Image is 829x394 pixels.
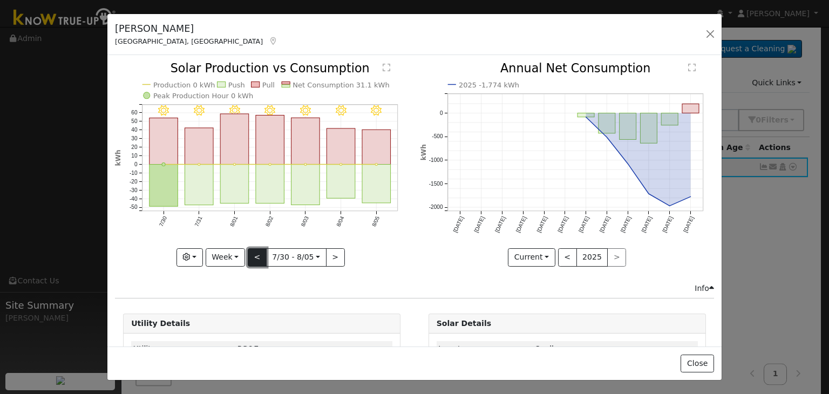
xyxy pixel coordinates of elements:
[558,248,577,267] button: <
[681,355,714,373] button: Close
[429,205,443,210] text: -2000
[256,116,284,165] rect: onclick=""
[262,81,275,89] text: Pull
[494,215,507,234] text: [DATE]
[229,215,239,228] text: 8/01
[371,105,382,116] i: 8/05 - Clear
[432,134,443,140] text: -500
[114,150,122,166] text: kWh
[473,215,486,234] text: [DATE]
[515,215,528,234] text: [DATE]
[640,215,653,234] text: [DATE]
[171,62,370,76] text: Solar Production vs Consumption
[269,164,271,166] circle: onclick=""
[604,135,609,140] circle: onclick=""
[158,105,169,116] i: 7/30 - Clear
[599,113,615,133] rect: onclick=""
[437,319,491,328] strong: Solar Details
[668,204,672,208] circle: onclick=""
[535,215,548,234] text: [DATE]
[300,105,311,116] i: 8/03 - Clear
[115,22,278,36] h5: [PERSON_NAME]
[266,248,327,267] button: 7/30 - 8/05
[376,164,378,166] circle: onclick=""
[340,164,342,166] circle: onclick=""
[661,215,674,234] text: [DATE]
[437,341,533,357] td: Inverter
[194,105,205,116] i: 7/31 - Clear
[647,192,651,196] circle: onclick=""
[131,119,138,125] text: 50
[130,170,138,176] text: -10
[577,113,594,117] rect: onclick=""
[185,165,214,205] rect: onclick=""
[228,81,245,89] text: Push
[131,135,138,141] text: 30
[220,165,249,203] rect: onclick=""
[500,62,651,76] text: Annual Net Consumption
[362,130,391,165] rect: onclick=""
[234,164,236,166] circle: onclick=""
[130,187,138,193] text: -30
[383,64,391,72] text: 
[158,215,168,228] text: 7/30
[429,158,443,164] text: -1000
[134,161,138,167] text: 0
[429,181,443,187] text: -1500
[371,215,380,228] text: 8/05
[556,215,569,234] text: [DATE]
[220,114,249,165] rect: onclick=""
[248,248,267,267] button: <
[150,118,178,165] rect: onclick=""
[640,113,657,144] rect: onclick=""
[682,215,695,234] text: [DATE]
[688,64,696,72] text: 
[130,205,138,210] text: -50
[661,113,678,125] rect: onclick=""
[439,110,443,116] text: 0
[327,165,356,199] rect: onclick=""
[162,163,165,166] circle: onclick=""
[695,283,714,294] div: Info
[131,153,138,159] text: 10
[130,179,138,185] text: -20
[291,118,320,165] rect: onclick=""
[577,215,590,234] text: [DATE]
[599,215,611,234] text: [DATE]
[268,37,278,45] a: Map
[198,164,200,166] circle: onclick=""
[362,165,391,203] rect: onclick=""
[115,37,263,45] span: [GEOGRAPHIC_DATA], [GEOGRAPHIC_DATA]
[131,127,138,133] text: 40
[336,105,346,116] i: 8/04 - Clear
[131,341,235,357] td: Utility
[300,215,310,228] text: 8/03
[682,104,699,113] rect: onclick=""
[508,248,555,267] button: Current
[619,113,636,140] rect: onclick=""
[185,128,214,165] rect: onclick=""
[206,248,245,267] button: Week
[150,165,178,207] rect: onclick=""
[130,196,138,202] text: -40
[535,344,558,353] span: ID: 1057, authorized: 02/24/25
[327,128,356,165] rect: onclick=""
[131,144,138,150] text: 20
[237,344,259,353] span: ID: 16262723, authorized: 02/24/25
[620,215,633,234] text: [DATE]
[229,105,240,116] i: 8/01 - Clear
[583,115,588,119] circle: onclick=""
[452,215,465,234] text: [DATE]
[420,145,427,161] text: kWh
[459,81,519,89] text: 2025 -1,774 kWh
[264,215,274,228] text: 8/02
[688,195,692,199] circle: onclick=""
[326,248,345,267] button: >
[265,105,276,116] i: 8/02 - Clear
[304,164,307,166] circle: onclick=""
[194,215,203,228] text: 7/31
[131,110,138,116] text: 60
[626,162,630,166] circle: onclick=""
[131,319,190,328] strong: Utility Details
[153,81,215,89] text: Production 0 kWh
